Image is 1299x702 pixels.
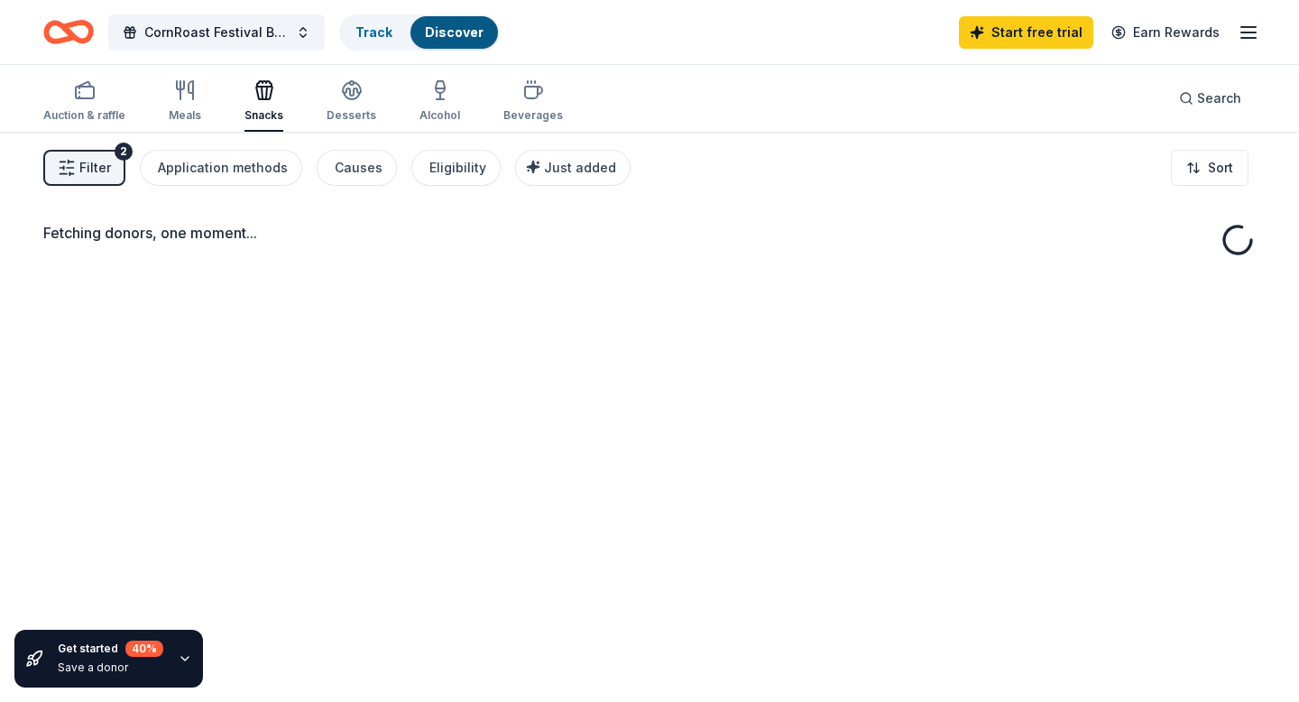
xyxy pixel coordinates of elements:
[1165,80,1256,116] button: Search
[1171,150,1248,186] button: Sort
[58,660,163,675] div: Save a donor
[169,108,201,123] div: Meals
[425,24,484,40] a: Discover
[115,143,133,161] div: 2
[58,641,163,657] div: Get started
[317,150,397,186] button: Causes
[339,14,500,51] button: TrackDiscover
[1197,88,1241,109] span: Search
[335,157,382,179] div: Causes
[515,150,631,186] button: Just added
[1101,16,1230,49] a: Earn Rewards
[327,108,376,123] div: Desserts
[169,72,201,132] button: Meals
[411,150,501,186] button: Eligibility
[327,72,376,132] button: Desserts
[144,22,289,43] span: CornRoast Festival Brunch
[503,72,563,132] button: Beverages
[355,24,392,40] a: Track
[125,641,163,657] div: 40 %
[43,72,125,132] button: Auction & raffle
[503,108,563,123] div: Beverages
[419,108,460,123] div: Alcohol
[244,72,283,132] button: Snacks
[244,108,283,123] div: Snacks
[43,108,125,123] div: Auction & raffle
[959,16,1093,49] a: Start free trial
[43,222,1256,244] div: Fetching donors, one moment...
[108,14,325,51] button: CornRoast Festival Brunch
[419,72,460,132] button: Alcohol
[544,160,616,175] span: Just added
[79,157,111,179] span: Filter
[158,157,288,179] div: Application methods
[429,157,486,179] div: Eligibility
[1208,157,1233,179] span: Sort
[140,150,302,186] button: Application methods
[43,11,94,53] a: Home
[43,150,125,186] button: Filter2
